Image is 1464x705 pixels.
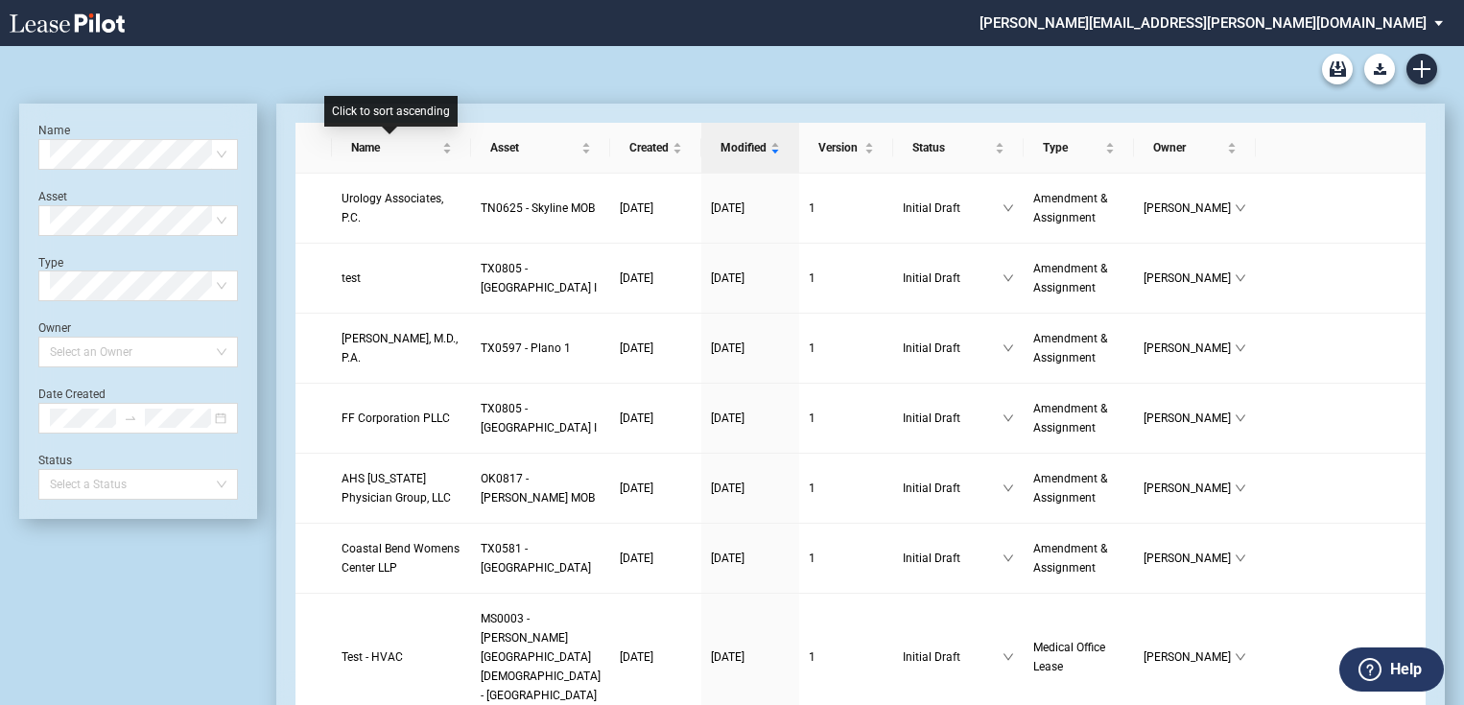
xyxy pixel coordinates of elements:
[342,411,450,425] span: FF Corporation PLLC
[809,549,885,568] a: 1
[1235,272,1246,284] span: down
[1033,399,1124,437] a: Amendment & Assignment
[809,552,815,565] span: 1
[711,549,790,568] a: [DATE]
[342,409,461,428] a: FF Corporation PLLC
[351,138,438,157] span: Name
[809,479,885,498] a: 1
[1033,469,1124,507] a: Amendment & Assignment
[711,409,790,428] a: [DATE]
[809,411,815,425] span: 1
[1033,189,1124,227] a: Amendment & Assignment
[1033,192,1107,224] span: Amendment & Assignment
[1235,482,1246,494] span: down
[1134,123,1256,174] th: Owner
[620,201,653,215] span: [DATE]
[1390,657,1422,682] label: Help
[1003,482,1014,494] span: down
[1033,259,1124,297] a: Amendment & Assignment
[809,341,815,355] span: 1
[620,199,692,218] a: [DATE]
[1003,342,1014,354] span: down
[38,124,70,137] label: Name
[324,96,458,127] div: Click to sort ascending
[481,612,601,702] span: MS0003 - Jackson Baptist Medical Center - Belhaven
[620,650,653,664] span: [DATE]
[481,542,591,575] span: TX0581 - Bay Area Professional Plaza
[620,549,692,568] a: [DATE]
[809,650,815,664] span: 1
[38,256,63,270] label: Type
[799,123,894,174] th: Version
[1358,54,1401,84] md-menu: Download Blank Form List
[1406,54,1437,84] a: Create new document
[1235,651,1246,663] span: down
[809,482,815,495] span: 1
[809,269,885,288] a: 1
[711,271,744,285] span: [DATE]
[711,341,744,355] span: [DATE]
[620,647,692,667] a: [DATE]
[342,192,443,224] span: Urology Associates, P.C.
[1033,472,1107,505] span: Amendment & Assignment
[481,472,595,505] span: OK0817 - Bailey MOB
[711,269,790,288] a: [DATE]
[1033,539,1124,577] a: Amendment & Assignment
[1033,638,1124,676] a: Medical Office Lease
[1144,479,1235,498] span: [PERSON_NAME]
[1003,272,1014,284] span: down
[711,552,744,565] span: [DATE]
[711,482,744,495] span: [DATE]
[1153,138,1223,157] span: Owner
[620,339,692,358] a: [DATE]
[610,123,701,174] th: Created
[481,402,597,435] span: TX0805 - SouthWest Medical Plaza I
[903,549,1002,568] span: Initial Draft
[481,259,601,297] a: TX0805 - [GEOGRAPHIC_DATA] I
[1033,262,1107,294] span: Amendment & Assignment
[903,409,1002,428] span: Initial Draft
[903,199,1002,218] span: Initial Draft
[1339,647,1444,692] button: Help
[38,454,72,467] label: Status
[342,189,461,227] a: Urology Associates, P.C.
[124,411,137,425] span: to
[332,123,471,174] th: Name
[620,411,653,425] span: [DATE]
[1024,123,1134,174] th: Type
[124,411,137,425] span: swap-right
[1144,647,1235,667] span: [PERSON_NAME]
[481,262,597,294] span: TX0805 - SouthWest Medical Plaza I
[711,201,744,215] span: [DATE]
[711,411,744,425] span: [DATE]
[711,647,790,667] a: [DATE]
[809,409,885,428] a: 1
[481,469,601,507] a: OK0817 - [PERSON_NAME] MOB
[1033,329,1124,367] a: Amendment & Assignment
[809,647,885,667] a: 1
[1033,402,1107,435] span: Amendment & Assignment
[38,321,71,335] label: Owner
[342,332,458,364] span: Joseph K. Leveno, M.D., P.A.
[342,271,361,285] span: test
[1235,552,1246,564] span: down
[1003,202,1014,214] span: down
[342,650,403,664] span: Test - HVAC
[1144,549,1235,568] span: [PERSON_NAME]
[711,479,790,498] a: [DATE]
[893,123,1023,174] th: Status
[1144,269,1235,288] span: [PERSON_NAME]
[481,199,601,218] a: TN0625 - Skyline MOB
[1235,202,1246,214] span: down
[1003,412,1014,424] span: down
[38,388,106,401] label: Date Created
[809,271,815,285] span: 1
[481,339,601,358] a: TX0597 - Plano 1
[809,339,885,358] a: 1
[720,138,767,157] span: Modified
[620,271,653,285] span: [DATE]
[1033,542,1107,575] span: Amendment & Assignment
[38,190,67,203] label: Asset
[903,647,1002,667] span: Initial Draft
[481,399,601,437] a: TX0805 - [GEOGRAPHIC_DATA] I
